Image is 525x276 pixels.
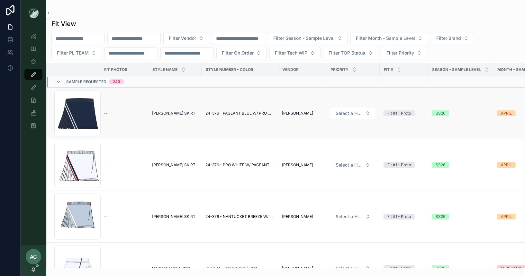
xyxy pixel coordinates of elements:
div: SS26 [436,110,445,116]
span: -- [104,214,108,219]
span: 21-057T - Pro white w/ Eden [205,266,258,271]
span: STYLE NAME [152,67,177,72]
button: Select Button [381,47,427,59]
button: Select Button [51,47,102,59]
span: Filter Season - Sample Level [273,35,335,41]
button: Select Button [269,47,321,59]
a: -- [104,162,144,168]
span: -- [104,162,108,168]
button: Select Button [216,47,267,59]
span: -- [104,111,108,116]
span: Style Number - Color [206,67,253,72]
a: [PERSON_NAME] [282,111,322,116]
a: [PERSON_NAME] SKIRT [152,214,198,219]
div: scrollable content [21,26,46,140]
a: Select Button [330,107,376,119]
a: SS26 [432,265,489,271]
button: Select Button [350,32,428,44]
button: Select Button [323,47,378,59]
span: Filter On Order [222,50,254,56]
span: Sample Requested [66,79,106,84]
a: SS26 [432,214,489,220]
div: APRIL [501,110,512,116]
span: AC [30,253,37,261]
img: App logo [28,8,39,18]
button: Select Button [330,263,376,274]
a: [PERSON_NAME] [282,266,322,271]
a: [PERSON_NAME] [282,214,322,219]
span: Madison Tennis Skirt [152,266,190,271]
span: Filter Tech WIP [275,50,307,56]
div: Fit #1 - Proto [387,162,411,168]
span: Filter Month - Sample Level [356,35,415,41]
a: [PERSON_NAME] SKIRT [152,162,198,168]
a: 21-057T - Pro white w/ Eden [205,266,274,271]
a: Fit #1 - Proto [384,214,424,220]
a: Select Button [330,159,376,171]
a: Madison Tennis Skirt [152,266,198,271]
span: [PERSON_NAME] [282,214,313,219]
a: Fit #1 - Proto [384,110,424,116]
span: -- [104,266,108,271]
span: Filter Brand [436,35,461,41]
span: Filter TOP Status [329,50,365,56]
span: [PERSON_NAME] SKIRT [152,111,195,116]
div: Fit #1 - Proto [387,214,411,220]
button: Select Button [163,32,209,44]
span: [PERSON_NAME] [282,162,313,168]
a: -- [104,266,144,271]
div: APRIL [501,214,512,220]
a: Select Button [330,262,376,274]
div: SS26 [436,162,445,168]
a: 24-376 - PAGEANT BLUE W/ PRO WHITE [205,111,274,116]
span: [PERSON_NAME] SKIRT [152,214,195,219]
div: SS26 [436,214,445,220]
a: Fit #1 - Proto [384,162,424,168]
span: Filter PL TEAM [57,50,89,56]
span: Fit Photos [104,67,127,72]
span: [PERSON_NAME] [282,266,313,271]
span: Vendor [282,67,299,72]
div: APRIL [501,162,512,168]
a: SS26 [432,110,489,116]
span: Filter Priority [386,50,414,56]
button: Select Button [330,211,376,222]
span: [PERSON_NAME] SKIRT [152,162,195,168]
div: 249 [113,79,120,84]
span: Season - Sample Level [432,67,481,72]
button: Select Button [268,32,348,44]
div: FEBRUARY [501,265,521,271]
span: PRIORITY [330,67,348,72]
h1: Fit View [51,19,76,28]
a: 24-376 - NANTUCKET BREEZE W/ PRO WHITE & WAX YELLOW [205,214,274,219]
a: -- [104,214,144,219]
div: Fit #1 - Proto [387,110,411,116]
a: Select Button [330,211,376,223]
button: Select Button [330,108,376,119]
a: Fit #1 - Proto [384,265,424,271]
button: Select Button [431,32,474,44]
a: 24-376 - PRO WHITE W/ PAGEANT BLUE & EMBOLDENED [205,162,274,168]
span: Filter Vendor [169,35,196,41]
span: Select a HP FIT LEVEL [336,162,363,168]
a: -- [104,111,144,116]
a: [PERSON_NAME] SKIRT [152,111,198,116]
span: Select a HP FIT LEVEL [336,213,363,220]
div: SS26 [436,265,445,271]
span: Fit # [384,67,393,72]
span: Select a HP FIT LEVEL [336,265,363,272]
a: [PERSON_NAME] [282,162,322,168]
div: Fit #1 - Proto [387,265,411,271]
span: [PERSON_NAME] [282,111,313,116]
a: SS26 [432,162,489,168]
button: Select Button [330,159,376,171]
span: Select a HP FIT LEVEL [336,110,363,116]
